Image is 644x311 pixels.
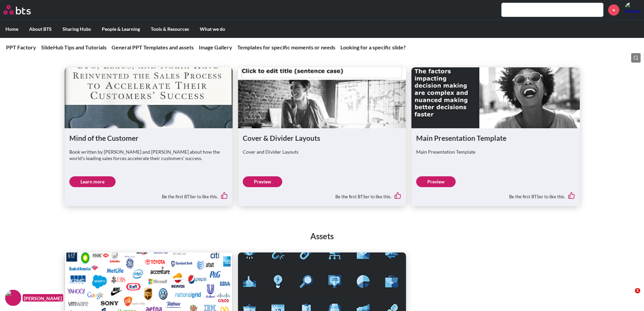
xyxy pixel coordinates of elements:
label: Sharing Hubs [57,20,96,38]
label: What we do [194,20,231,38]
a: Image Gallery [199,44,232,50]
span: 1 [635,288,640,293]
div: Be the first BTSer to like this. [69,187,228,201]
a: SlideHub Tips and Tutorials [41,44,106,50]
img: F [5,290,21,306]
a: Templates for specific moments or needs [237,44,335,50]
img: Amanda Colmyer [624,2,641,18]
a: Profile [624,2,641,18]
h1: Mind of the Customer [69,133,228,143]
h1: Main Presentation Template [416,133,575,143]
p: Cover and Divider Layouts [243,149,401,155]
img: BTS Logo [3,5,31,15]
a: Preview [243,176,282,187]
p: Book written by [PERSON_NAME] and [PERSON_NAME] about how the world's leading sales forces accele... [69,149,228,162]
a: Preview [416,176,456,187]
label: Tools & Resources [145,20,194,38]
h1: Cover & Divider Layouts [243,133,401,143]
div: Be the first BTSer to like this. [416,187,575,201]
p: Main Presentation Template [416,149,575,155]
div: Be the first BTSer to like this. [243,187,401,201]
figcaption: [PERSON_NAME] [23,294,63,302]
label: About BTS [24,20,57,38]
a: Learn more [69,176,116,187]
iframe: Intercom live chat [621,288,637,304]
a: General PPT Templates and assets [112,44,194,50]
a: PPT Factory [6,44,36,50]
a: + [608,4,619,16]
a: Looking for a specific slide? [340,44,406,50]
label: People & Learning [96,20,145,38]
a: Go home [3,5,43,15]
